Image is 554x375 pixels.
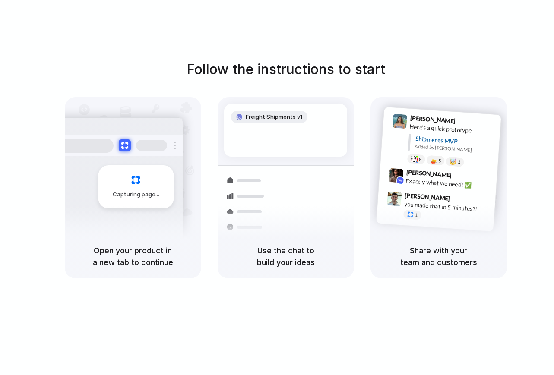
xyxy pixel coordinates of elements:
div: you made that in 5 minutes?! [404,199,490,214]
span: 5 [438,158,441,163]
span: [PERSON_NAME] [406,167,452,180]
div: Here's a quick prototype [409,122,495,137]
span: 9:41 AM [458,117,475,128]
span: 9:47 AM [453,195,470,205]
div: Added by [PERSON_NAME] [415,143,494,155]
span: 1 [415,213,418,217]
div: Exactly what we need! ✅ [405,176,492,191]
span: Freight Shipments v1 [246,113,302,121]
div: 🤯 [449,158,456,165]
div: Shipments MVP [415,134,495,148]
h5: Share with your team and customers [381,245,497,268]
span: [PERSON_NAME] [410,113,456,126]
span: 9:42 AM [454,171,472,182]
h1: Follow the instructions to start [187,59,385,80]
span: 3 [457,160,460,164]
h5: Use the chat to build your ideas [228,245,344,268]
h5: Open your product in a new tab to continue [75,245,191,268]
span: Capturing page [113,190,161,199]
span: 8 [418,157,421,162]
span: [PERSON_NAME] [404,191,450,203]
